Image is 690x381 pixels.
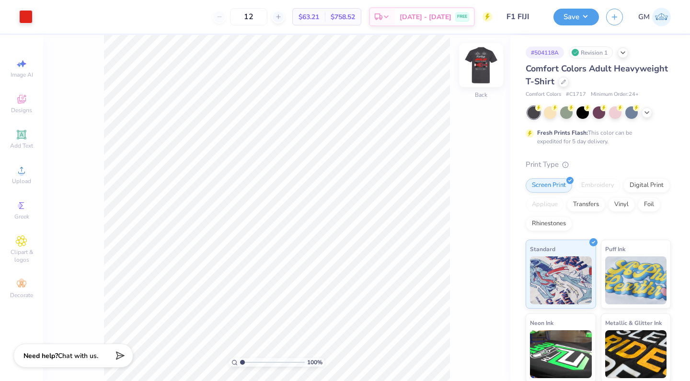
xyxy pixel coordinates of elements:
[605,256,667,304] img: Puff Ink
[537,128,655,146] div: This color can be expedited for 5 day delivery.
[499,7,546,26] input: Untitled Design
[566,91,586,99] span: # C1717
[605,244,625,254] span: Puff Ink
[14,213,29,220] span: Greek
[526,159,671,170] div: Print Type
[575,178,621,193] div: Embroidery
[638,12,650,23] span: GM
[11,106,32,114] span: Designs
[526,63,668,87] span: Comfort Colors Adult Heavyweight T-Shirt
[569,46,613,58] div: Revision 1
[652,8,671,26] img: Gemma Mowatt
[12,177,31,185] span: Upload
[638,8,671,26] a: GM
[526,91,561,99] span: Comfort Colors
[23,351,58,360] strong: Need help?
[526,178,572,193] div: Screen Print
[400,12,451,22] span: [DATE] - [DATE]
[526,46,564,58] div: # 504118A
[567,197,605,212] div: Transfers
[530,318,553,328] span: Neon Ink
[605,330,667,378] img: Metallic & Glitter Ink
[530,244,555,254] span: Standard
[307,358,322,367] span: 100 %
[475,91,487,99] div: Back
[230,8,267,25] input: – –
[5,248,38,264] span: Clipart & logos
[553,9,599,25] button: Save
[530,330,592,378] img: Neon Ink
[11,71,33,79] span: Image AI
[331,12,355,22] span: $758.52
[299,12,319,22] span: $63.21
[608,197,635,212] div: Vinyl
[530,256,592,304] img: Standard
[10,291,33,299] span: Decorate
[623,178,670,193] div: Digital Print
[591,91,639,99] span: Minimum Order: 24 +
[457,13,467,20] span: FREE
[58,351,98,360] span: Chat with us.
[526,197,564,212] div: Applique
[537,129,588,137] strong: Fresh Prints Flash:
[10,142,33,150] span: Add Text
[526,217,572,231] div: Rhinestones
[638,197,660,212] div: Foil
[462,46,500,84] img: Back
[605,318,662,328] span: Metallic & Glitter Ink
